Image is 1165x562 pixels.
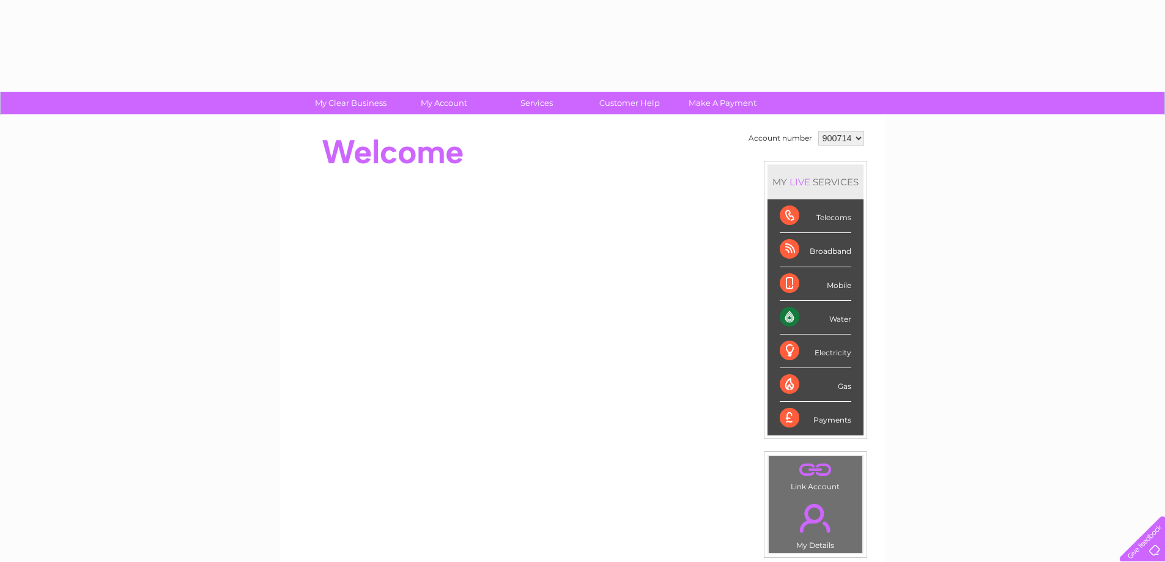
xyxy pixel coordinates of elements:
[767,165,864,199] div: MY SERVICES
[780,402,851,435] div: Payments
[768,456,863,494] td: Link Account
[780,335,851,368] div: Electricity
[579,92,680,114] a: Customer Help
[486,92,587,114] a: Services
[780,267,851,301] div: Mobile
[772,497,859,539] a: .
[672,92,773,114] a: Make A Payment
[780,233,851,267] div: Broadband
[787,176,813,188] div: LIVE
[393,92,494,114] a: My Account
[300,92,401,114] a: My Clear Business
[780,199,851,233] div: Telecoms
[768,494,863,553] td: My Details
[772,459,859,481] a: .
[780,368,851,402] div: Gas
[745,128,815,149] td: Account number
[780,301,851,335] div: Water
